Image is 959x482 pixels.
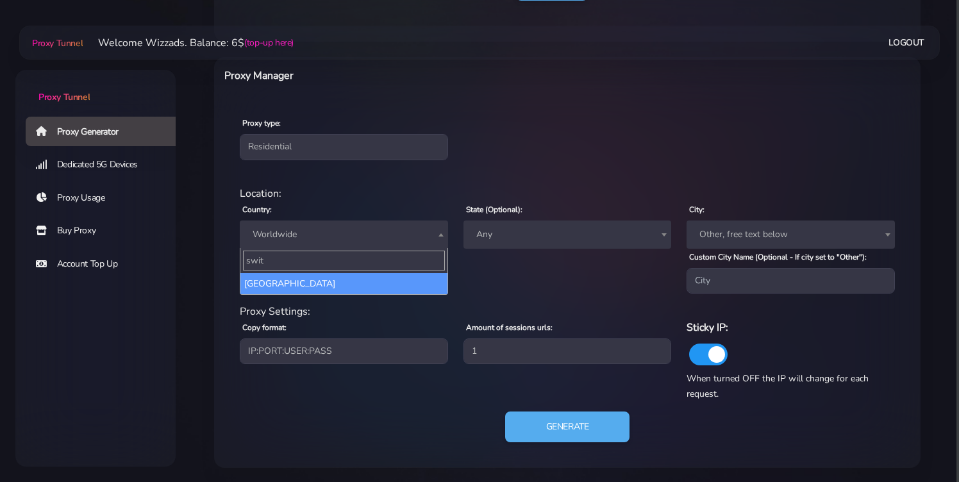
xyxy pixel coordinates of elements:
li: Welcome Wizzads. Balance: 6$ [83,35,294,51]
span: Worldwide [240,220,448,249]
span: Any [471,226,664,244]
a: (top-up here) [244,36,294,49]
label: City: [689,204,705,215]
span: Proxy Tunnel [32,37,83,49]
label: State (Optional): [466,204,522,215]
h6: Sticky IP: [687,319,895,336]
div: Proxy Settings: [232,304,903,319]
div: Location: [232,186,903,201]
label: Copy format: [242,322,287,333]
a: Proxy Usage [26,183,186,213]
span: When turned OFF the IP will change for each request. [687,372,869,400]
iframe: Webchat Widget [897,420,943,466]
a: Buy Proxy [26,216,186,245]
span: Proxy Tunnel [38,91,90,103]
a: Dedicated 5G Devices [26,150,186,179]
button: Generate [505,411,630,442]
a: Proxy Tunnel [29,33,83,53]
label: Country: [242,204,272,215]
h6: Proxy Manager [224,67,618,84]
li: [GEOGRAPHIC_DATA] [240,273,447,294]
a: Proxy Generator [26,117,186,146]
a: Logout [888,31,924,54]
input: Search [243,251,445,270]
label: Amount of sessions urls: [466,322,553,333]
span: Any [463,220,672,249]
span: Worldwide [247,226,440,244]
span: Other, free text below [687,220,895,249]
input: City [687,268,895,294]
label: Custom City Name (Optional - If city set to "Other"): [689,251,867,263]
a: Proxy Tunnel [15,70,176,104]
a: Account Top Up [26,249,186,279]
label: Proxy type: [242,117,281,129]
span: Other, free text below [694,226,887,244]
